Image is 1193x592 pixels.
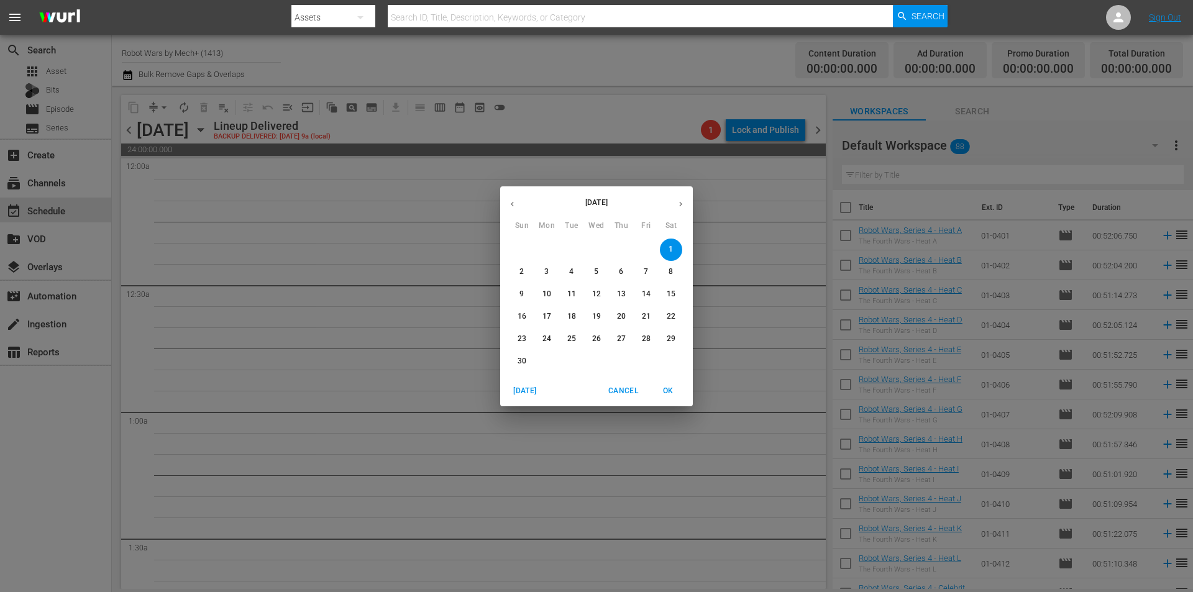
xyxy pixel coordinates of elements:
p: 10 [542,289,551,299]
img: ans4CAIJ8jUAAAAAAAAAAAAAAAAAAAAAAAAgQb4GAAAAAAAAAAAAAAAAAAAAAAAAJMjXAAAAAAAAAAAAAAAAAAAAAAAAgAT5G... [30,3,89,32]
p: 25 [567,334,576,344]
span: Wed [585,220,608,232]
p: 30 [518,356,526,367]
p: 2 [519,266,524,277]
p: 9 [519,289,524,299]
button: 9 [511,283,533,306]
p: 14 [642,289,651,299]
p: 26 [592,334,601,344]
span: [DATE] [510,385,540,398]
button: 30 [511,350,533,373]
p: 29 [667,334,675,344]
p: 19 [592,311,601,322]
span: Search [912,5,944,27]
button: 21 [635,306,657,328]
span: Cancel [608,385,638,398]
button: 5 [585,261,608,283]
span: Sat [660,220,682,232]
span: Thu [610,220,633,232]
p: 1 [669,244,673,255]
button: 7 [635,261,657,283]
button: 1 [660,239,682,261]
span: Sun [511,220,533,232]
button: 20 [610,306,633,328]
button: 18 [560,306,583,328]
span: Mon [536,220,558,232]
button: 14 [635,283,657,306]
button: 12 [585,283,608,306]
p: 7 [644,266,648,277]
p: 24 [542,334,551,344]
button: 22 [660,306,682,328]
button: 23 [511,328,533,350]
button: 10 [536,283,558,306]
button: 25 [560,328,583,350]
button: 27 [610,328,633,350]
button: OK [648,381,688,401]
button: 26 [585,328,608,350]
button: 11 [560,283,583,306]
p: 3 [544,266,549,277]
p: 22 [667,311,675,322]
button: 3 [536,261,558,283]
span: Tue [560,220,583,232]
p: 17 [542,311,551,322]
p: 6 [619,266,623,277]
span: menu [7,10,22,25]
p: 8 [669,266,673,277]
span: OK [653,385,683,398]
button: 2 [511,261,533,283]
p: 21 [642,311,651,322]
button: 4 [560,261,583,283]
button: 16 [511,306,533,328]
p: 4 [569,266,574,277]
span: Fri [635,220,657,232]
p: 16 [518,311,526,322]
p: [DATE] [524,197,669,208]
p: 27 [617,334,626,344]
button: 13 [610,283,633,306]
button: 8 [660,261,682,283]
p: 5 [594,266,598,277]
button: 19 [585,306,608,328]
button: 24 [536,328,558,350]
p: 15 [667,289,675,299]
p: 28 [642,334,651,344]
p: 13 [617,289,626,299]
p: 18 [567,311,576,322]
p: 11 [567,289,576,299]
button: 15 [660,283,682,306]
button: 29 [660,328,682,350]
button: Cancel [603,381,643,401]
button: 17 [536,306,558,328]
a: Sign Out [1149,12,1181,22]
p: 23 [518,334,526,344]
p: 12 [592,289,601,299]
button: 28 [635,328,657,350]
button: [DATE] [505,381,545,401]
button: 6 [610,261,633,283]
p: 20 [617,311,626,322]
